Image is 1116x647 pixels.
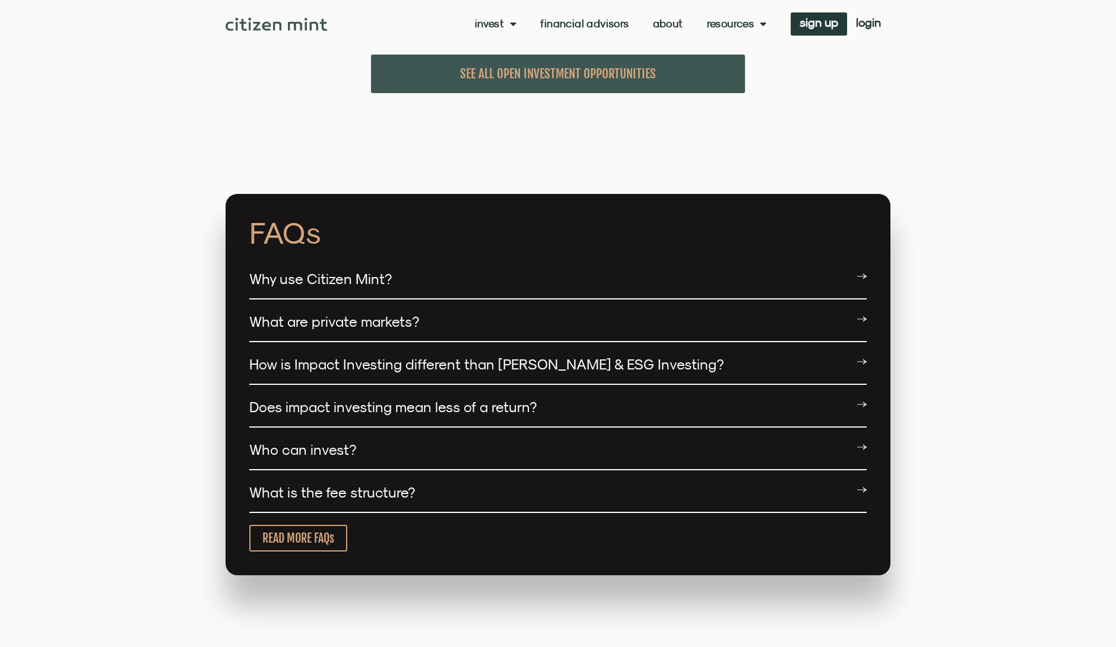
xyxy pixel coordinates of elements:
div: How is Impact Investing different than [PERSON_NAME] & ESG Investing? [249,345,867,385]
div: Does impact investing mean less of a return? [249,388,867,428]
a: Financial Advisors [540,18,629,30]
span: login [856,18,881,27]
a: What are private markets? [249,313,419,330]
a: Resources [707,18,767,30]
div: Why use Citizen Mint? [249,260,867,299]
h2: FAQs [249,218,867,248]
span: SEE ALL OPEN INVESTMENT OPPORTUNITIES [460,66,656,81]
a: How is Impact Investing different than [PERSON_NAME] & ESG Investing? [249,356,724,372]
span: sign up [800,18,838,27]
a: Why use Citizen Mint? [249,270,392,287]
a: Who can invest? [249,441,356,458]
a: SEE ALL OPEN INVESTMENT OPPORTUNITIES [371,55,745,93]
a: About [653,18,683,30]
a: What is the fee structure? [249,484,415,501]
a: sign up [791,12,847,36]
a: Does impact investing mean less of a return? [249,399,537,415]
a: READ MORE FAQs [249,525,347,552]
div: What are private markets? [249,302,867,342]
a: Invest [475,18,517,30]
img: Citizen Mint [226,18,327,31]
a: login [847,12,890,36]
span: READ MORE FAQs [262,531,334,546]
nav: Menu [475,18,767,30]
div: Who can invest? [249,431,867,470]
div: What is the fee structure? [249,473,867,513]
